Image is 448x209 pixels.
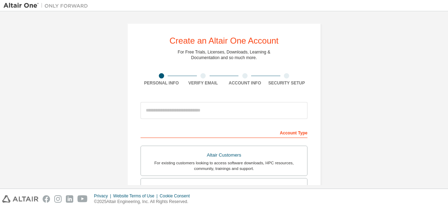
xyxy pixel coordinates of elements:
div: For Free Trials, Licenses, Downloads, Learning & Documentation and so much more. [178,49,270,61]
img: instagram.svg [54,195,62,203]
div: Personal Info [141,80,182,86]
div: For existing customers looking to access software downloads, HPC resources, community, trainings ... [145,160,303,171]
img: altair_logo.svg [2,195,38,203]
div: Altair Customers [145,150,303,160]
div: Account Type [141,127,307,138]
div: Security Setup [266,80,308,86]
img: linkedin.svg [66,195,73,203]
div: Website Terms of Use [113,193,160,199]
div: Cookie Consent [160,193,194,199]
img: youtube.svg [77,195,88,203]
div: Students [145,183,303,192]
div: Privacy [94,193,113,199]
div: Verify Email [182,80,224,86]
img: Altair One [4,2,92,9]
img: facebook.svg [43,195,50,203]
p: © 2025 Altair Engineering, Inc. All Rights Reserved. [94,199,194,205]
div: Create an Altair One Account [169,37,279,45]
div: Account Info [224,80,266,86]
